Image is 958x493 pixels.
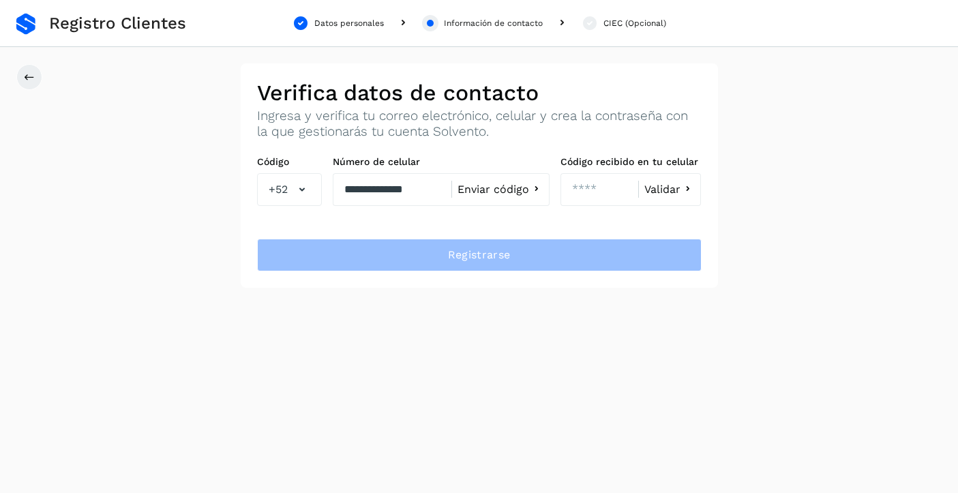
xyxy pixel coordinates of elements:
button: Registrarse [257,239,702,271]
p: Ingresa y verifica tu correo electrónico, celular y crea la contraseña con la que gestionarás tu ... [257,108,702,140]
span: +52 [269,181,288,198]
label: Código recibido en tu celular [560,156,702,168]
div: Datos personales [314,17,384,29]
span: Enviar código [458,184,529,195]
h2: Verifica datos de contacto [257,80,702,106]
span: Validar [644,184,680,195]
button: Enviar código [458,182,543,196]
label: Código [257,156,322,168]
div: Información de contacto [444,17,543,29]
span: Registrarse [448,248,510,263]
label: Número de celular [333,156,550,168]
button: Validar [644,182,695,196]
div: CIEC (Opcional) [603,17,666,29]
span: Registro Clientes [49,14,186,33]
